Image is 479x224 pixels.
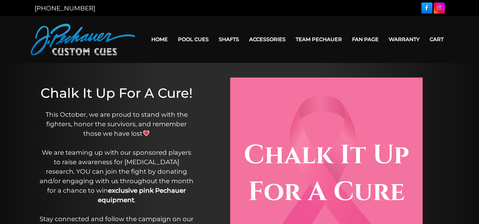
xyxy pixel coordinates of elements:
[35,4,95,12] a: [PHONE_NUMBER]
[291,31,347,47] a: Team Pechauer
[31,24,135,55] img: Pechauer Custom Cues
[347,31,384,47] a: Fan Page
[146,31,173,47] a: Home
[39,85,194,101] h1: Chalk It Up For A Cure!
[214,31,244,47] a: Shafts
[98,187,186,204] strong: exclusive pink Pechauer equipment
[173,31,214,47] a: Pool Cues
[425,31,449,47] a: Cart
[244,31,291,47] a: Accessories
[143,130,149,136] img: 💗
[384,31,425,47] a: Warranty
